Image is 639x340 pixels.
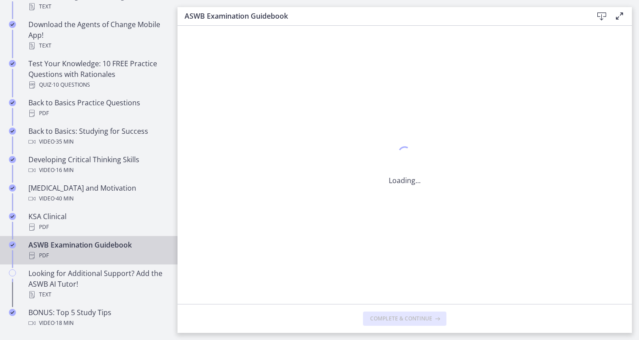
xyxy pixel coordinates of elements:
i: Completed [9,99,16,106]
div: [MEDICAL_DATA] and Motivation [28,183,167,204]
span: · 10 Questions [51,80,90,90]
i: Completed [9,241,16,248]
div: PDF [28,250,167,261]
div: KSA Clinical [28,211,167,232]
h3: ASWB Examination Guidebook [185,11,579,21]
div: Developing Critical Thinking Skills [28,154,167,176]
div: ASWB Examination Guidebook [28,240,167,261]
div: Video [28,136,167,147]
div: PDF [28,222,167,232]
div: Text [28,1,167,12]
div: Back to Basics Practice Questions [28,97,167,119]
div: BONUS: Top 5 Study Tips [28,307,167,328]
div: Video [28,318,167,328]
i: Completed [9,156,16,163]
div: Looking for Additional Support? Add the ASWB AI Tutor! [28,268,167,300]
div: Text [28,289,167,300]
div: Video [28,193,167,204]
div: 1 [389,144,421,164]
div: Test Your Knowledge: 10 FREE Practice Questions with Rationales [28,58,167,90]
i: Completed [9,309,16,316]
i: Completed [9,184,16,192]
span: Complete & continue [370,315,432,322]
div: Download the Agents of Change Mobile App! [28,19,167,51]
div: PDF [28,108,167,119]
span: · 18 min [55,318,74,328]
span: · 40 min [55,193,74,204]
span: · 16 min [55,165,74,176]
i: Completed [9,60,16,67]
i: Completed [9,21,16,28]
p: Loading... [389,175,421,186]
button: Complete & continue [363,312,446,326]
i: Completed [9,213,16,220]
div: Quiz [28,80,167,90]
span: · 35 min [55,136,74,147]
div: Text [28,40,167,51]
i: Completed [9,128,16,135]
div: Video [28,165,167,176]
div: Back to Basics: Studying for Success [28,126,167,147]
